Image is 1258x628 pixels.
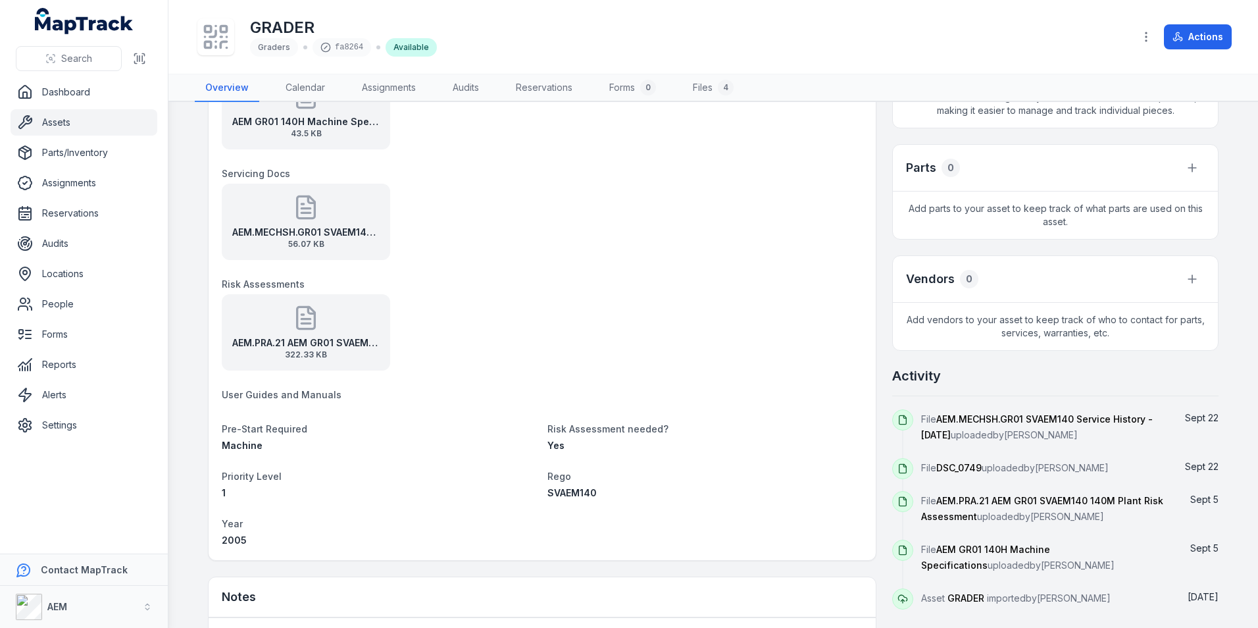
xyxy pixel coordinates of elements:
[11,200,157,226] a: Reservations
[1190,494,1219,505] span: Sept 5
[1188,591,1219,602] time: 20/08/2025, 10:08:45 am
[1185,461,1219,472] time: 22/09/2025, 12:18:29 pm
[11,140,157,166] a: Parts/Inventory
[906,159,936,177] h3: Parts
[47,601,67,612] strong: AEM
[222,389,341,400] span: User Guides and Manuals
[222,423,307,434] span: Pre-Start Required
[222,278,305,290] span: Risk Assessments
[232,239,380,249] span: 56.07 KB
[893,80,1218,128] span: Add sub-assets to organise your assets into distinct components, making it easier to manage and t...
[892,367,941,385] h2: Activity
[921,413,1153,440] span: File uploaded by [PERSON_NAME]
[222,518,243,529] span: Year
[195,74,259,102] a: Overview
[351,74,426,102] a: Assignments
[232,350,380,360] span: 322.33 KB
[222,440,263,451] span: Machine
[1185,412,1219,423] time: 22/09/2025, 12:18:57 pm
[11,109,157,136] a: Assets
[921,544,1115,571] span: File uploaded by [PERSON_NAME]
[16,46,122,71] button: Search
[547,471,571,482] span: Rego
[11,230,157,257] a: Audits
[386,38,437,57] div: Available
[35,8,134,34] a: MapTrack
[960,270,978,288] div: 0
[232,115,380,128] strong: AEM GR01 140H Machine Specifications
[921,462,1109,473] span: File uploaded by [PERSON_NAME]
[893,192,1218,239] span: Add parts to your asset to keep track of what parts are used on this asset.
[250,17,437,38] h1: GRADER
[547,487,597,498] span: SVAEM140
[640,80,656,95] div: 0
[232,226,380,239] strong: AEM.MECHSH.GR01 SVAEM140 Service History - [DATE]
[921,495,1163,522] span: File uploaded by [PERSON_NAME]
[906,270,955,288] h3: Vendors
[1188,591,1219,602] span: [DATE]
[442,74,490,102] a: Audits
[1185,461,1219,472] span: Sept 22
[1190,542,1219,554] time: 05/09/2025, 11:44:05 am
[232,336,380,350] strong: AEM.PRA.21 AEM GR01 SVAEM140 140M Plant Risk Assessment
[258,42,290,52] span: Graders
[718,80,734,95] div: 4
[222,588,256,606] h3: Notes
[275,74,336,102] a: Calendar
[893,303,1218,350] span: Add vendors to your asset to keep track of who to contact for parts, services, warranties, etc.
[947,592,984,604] span: GRADER
[11,291,157,317] a: People
[11,321,157,348] a: Forms
[1190,494,1219,505] time: 05/09/2025, 11:44:05 am
[1190,542,1219,554] span: Sept 5
[313,38,371,57] div: fa8264
[222,168,290,179] span: Servicing Docs
[11,382,157,408] a: Alerts
[682,74,744,102] a: Files4
[41,564,128,575] strong: Contact MapTrack
[11,79,157,105] a: Dashboard
[505,74,583,102] a: Reservations
[11,170,157,196] a: Assignments
[942,159,960,177] div: 0
[222,471,282,482] span: Priority Level
[11,352,157,378] a: Reports
[232,128,380,139] span: 43.5 KB
[1185,412,1219,423] span: Sept 22
[599,74,667,102] a: Forms0
[547,423,668,434] span: Risk Assessment needed?
[921,495,1163,522] span: AEM.PRA.21 AEM GR01 SVAEM140 140M Plant Risk Assessment
[921,544,1050,571] span: AEM GR01 140H Machine Specifications
[11,412,157,438] a: Settings
[11,261,157,287] a: Locations
[921,413,1153,440] span: AEM.MECHSH.GR01 SVAEM140 Service History - [DATE]
[936,462,982,473] span: DSC_0749
[921,592,1111,604] span: Asset imported by [PERSON_NAME]
[222,535,247,546] span: 2005
[1164,24,1232,49] button: Actions
[61,52,92,65] span: Search
[547,440,565,451] span: Yes
[222,487,226,498] span: 1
